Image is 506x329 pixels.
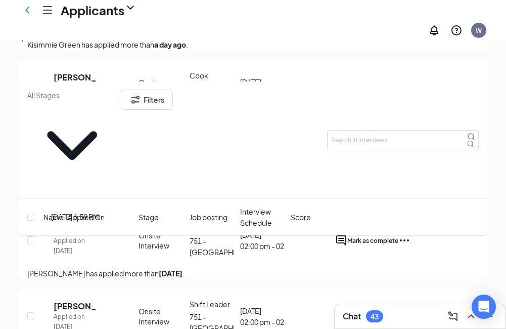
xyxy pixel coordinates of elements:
[159,269,182,278] b: [DATE]
[54,236,97,256] div: Applied on [DATE]
[472,295,496,319] div: Open Intercom Messenger
[51,211,99,222] div: [DATE] 6:59 PM
[54,301,97,312] h5: [PERSON_NAME]
[27,268,479,279] p: [PERSON_NAME] has applied more than .
[41,4,54,16] svg: Hamburger
[450,24,463,36] svg: QuestionInfo
[190,212,227,223] span: Job posting
[465,310,477,322] svg: ChevronUp
[291,212,311,223] span: Score
[467,133,475,141] svg: MagnifyingGlass
[371,312,379,321] div: 43
[445,308,461,324] button: ComposeMessage
[327,130,479,150] input: Search in interviews
[124,2,136,14] svg: ChevronDown
[476,26,482,35] div: W
[343,311,361,322] h3: Chat
[139,212,159,223] span: Stage
[190,300,230,309] span: Shift Leader
[121,90,173,110] button: Filter Filters
[190,235,234,258] p: 751 - [GEOGRAPHIC_DATA]
[240,316,306,327] span: 02:00 pm - 02:30 pm
[61,2,124,19] h1: Applicants
[447,310,459,322] svg: ComposeMessage
[27,101,117,190] svg: ChevronDown
[240,206,285,228] span: Interview Schedule
[43,212,105,223] span: Name · Applied On
[129,94,142,106] svg: Filter
[27,90,117,101] input: All Stages
[240,305,306,327] div: [DATE]
[463,308,479,324] button: ChevronUp
[428,24,440,36] svg: Notifications
[21,4,33,16] svg: ChevronLeft
[139,306,183,326] div: Onsite Interview
[240,240,306,252] span: 02:00 pm - 02:30 pm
